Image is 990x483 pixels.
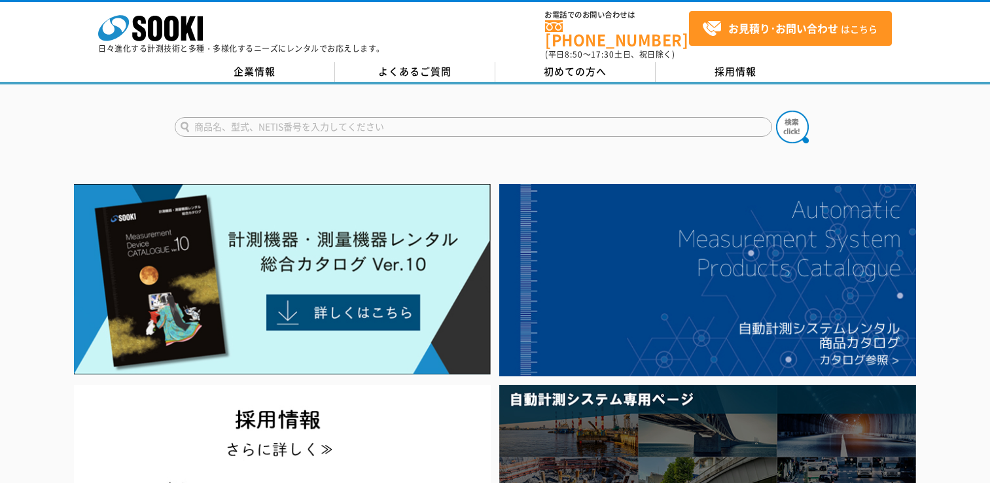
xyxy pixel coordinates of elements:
[335,62,495,82] a: よくあるご質問
[565,48,583,60] span: 8:50
[175,62,335,82] a: 企業情報
[728,20,838,36] strong: お見積り･お問い合わせ
[545,11,689,19] span: お電話でのお問い合わせは
[98,45,385,52] p: 日々進化する計測技術と多種・多様化するニーズにレンタルでお応えします。
[495,62,656,82] a: 初めての方へ
[545,48,675,60] span: (平日 ～ 土日、祝日除く)
[499,184,916,376] img: 自動計測システムカタログ
[689,11,892,46] a: お見積り･お問い合わせはこちら
[591,48,614,60] span: 17:30
[74,184,491,375] img: Catalog Ver10
[175,117,772,137] input: 商品名、型式、NETIS番号を入力してください
[544,64,607,79] span: 初めての方へ
[545,20,689,47] a: [PHONE_NUMBER]
[776,111,809,143] img: btn_search.png
[656,62,816,82] a: 採用情報
[702,19,877,39] span: はこちら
